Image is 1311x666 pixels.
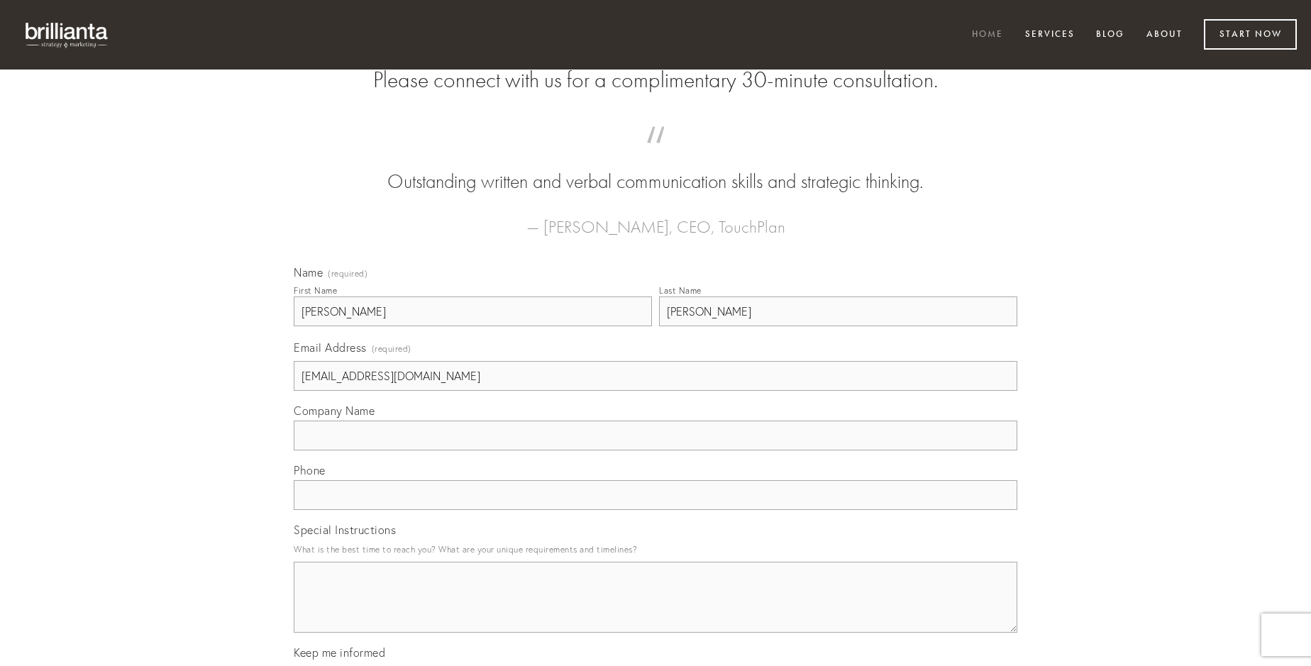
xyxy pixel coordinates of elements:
[328,270,367,278] span: (required)
[294,540,1017,559] p: What is the best time to reach you? What are your unique requirements and timelines?
[294,523,396,537] span: Special Instructions
[659,285,702,296] div: Last Name
[294,340,367,355] span: Email Address
[294,67,1017,94] h2: Please connect with us for a complimentary 30-minute consultation.
[294,404,375,418] span: Company Name
[294,645,385,660] span: Keep me informed
[1137,23,1192,47] a: About
[372,339,411,358] span: (required)
[1016,23,1084,47] a: Services
[294,265,323,279] span: Name
[1087,23,1134,47] a: Blog
[1204,19,1297,50] a: Start Now
[963,23,1012,47] a: Home
[316,140,995,168] span: “
[316,196,995,241] figcaption: — [PERSON_NAME], CEO, TouchPlan
[294,285,337,296] div: First Name
[294,463,326,477] span: Phone
[14,14,121,55] img: brillianta - research, strategy, marketing
[316,140,995,196] blockquote: Outstanding written and verbal communication skills and strategic thinking.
